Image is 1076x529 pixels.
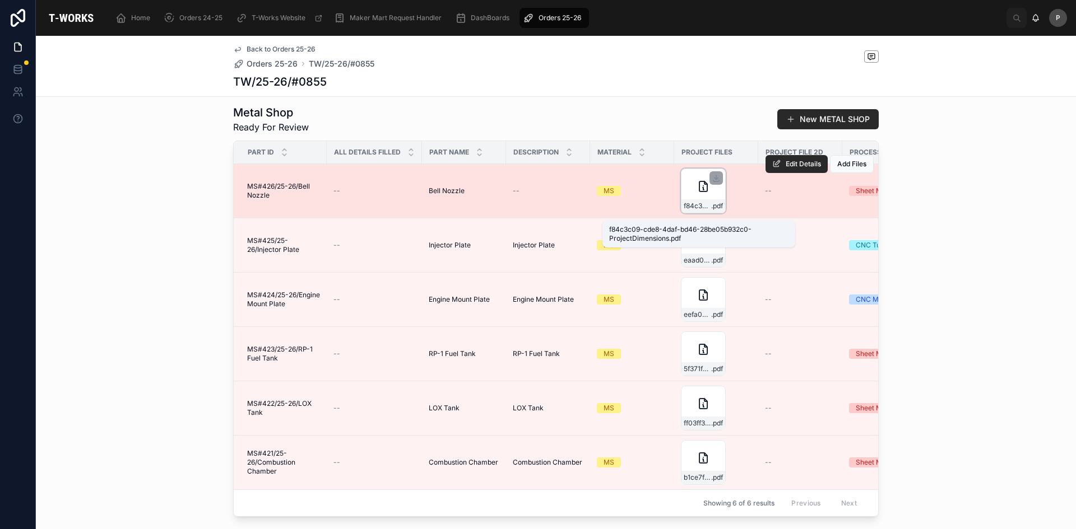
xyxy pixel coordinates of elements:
span: f84c3c09-cde8-4daf-bd46-28be05b932c0-ProjectDimensions [684,202,711,210]
div: Sheet Metal [856,457,894,467]
span: LOX Tank [513,404,544,413]
span: Orders 25-26 [539,13,581,22]
div: MS [604,294,614,305]
h1: TW/25-26/#0855 [233,74,327,90]
span: .pdf [711,364,723,373]
span: -- [333,186,340,195]
div: Sheet Metal [856,349,894,359]
a: Orders 24-25 [160,8,230,28]
span: All Details Filled [334,148,401,157]
div: Sheet Metal [856,186,894,196]
div: CNC Turning [856,240,897,250]
a: Maker Mart Request Handler [331,8,449,28]
span: Part Name [429,148,469,157]
span: P [1056,13,1060,22]
img: App logo [45,9,98,27]
span: Orders 25-26 [247,58,298,69]
span: MS#426/25-26/Bell Nozzle [247,182,320,200]
span: MS#422/25-26/LOX Tank [247,399,320,417]
span: Process Type [850,148,901,157]
span: -- [765,349,772,358]
span: Project Files [681,148,732,157]
a: Orders 25-26 [233,58,298,69]
span: Showing 6 of 6 results [703,499,774,508]
a: Orders 25-26 [520,8,589,28]
button: Add Files [830,155,874,173]
span: -- [765,295,772,304]
span: .pdf [711,419,723,428]
span: Description [513,148,559,157]
a: Back to Orders 25-26 [233,45,316,54]
span: -- [333,349,340,358]
button: Edit Details [766,155,828,173]
span: DashBoards [471,13,509,22]
span: -- [333,295,340,304]
span: RP-1 Fuel Tank [513,349,560,358]
div: Sheet Metal [856,403,894,413]
a: DashBoards [452,8,517,28]
span: Bell Nozzle [429,186,465,195]
div: MS [604,186,614,196]
span: .pdf [711,473,723,482]
span: Edit Details [786,160,821,168]
div: MS [604,403,614,413]
span: LOX Tank [429,404,460,413]
span: Ready For Review [233,120,309,134]
span: Combustion Chamber [429,458,498,467]
span: Engine Mount Plate [429,295,490,304]
span: Material [597,148,632,157]
span: Part ID [248,148,274,157]
span: Injector Plate [429,241,471,250]
span: Combustion Chamber [513,458,582,467]
span: eaad0037-67ec-471c-95ec-91826f505740-ProjectDimensions-(1) [684,256,711,265]
span: .pdf [711,256,723,265]
span: -- [765,186,772,195]
span: MS#424/25-26/Engine Mount Plate [247,291,320,308]
span: -- [333,404,340,413]
span: MS#425/25-26/Injector Plate [247,236,320,254]
div: MS [604,349,614,359]
span: ff03ff3b-c96d-4ecb-89a6-a1443d2b59df-ProjectDimensions-(1) [684,419,711,428]
div: MS [604,457,614,467]
a: T-Works Website [233,8,328,28]
span: .pdf [711,310,723,319]
div: scrollable content [106,6,1007,30]
span: MS#423/25-26/RP-1 Fuel Tank [247,345,320,363]
span: -- [765,458,772,467]
span: Injector Plate [513,241,555,250]
span: eefa02d8-0bf8-4a7a-98a3-28046759356f-ProjectDimensions-(1) [684,310,711,319]
span: RP-1 Fuel Tank [429,349,476,358]
a: TW/25-26/#0855 [309,58,374,69]
div: CNC Milling [856,294,893,305]
span: .pdf [711,202,723,210]
span: -- [765,404,772,413]
span: MS#421/25-26/Combustion Chamber [247,449,320,476]
span: Engine Mount Plate [513,295,574,304]
span: -- [333,241,340,250]
div: f84c3c09-cde8-4daf-bd46-28be05b932c0-ProjectDimensions.pdf [609,225,789,243]
span: T-Works Website [252,13,305,22]
span: -- [513,186,520,195]
span: Add Files [837,160,866,168]
span: 5f371f33-a8d8-40b4-a0ff-f02c978cf18e-ProjectDimensions-(1) [684,364,711,373]
a: Home [112,8,158,28]
span: Maker Mart Request Handler [350,13,442,22]
span: Back to Orders 25-26 [247,45,316,54]
button: New METAL SHOP [777,109,879,129]
span: b1ce7fed-6925-430b-9a85-c460fe2e6e22-ProjectDimensions-(1) [684,473,711,482]
span: Home [131,13,150,22]
span: Orders 24-25 [179,13,222,22]
span: -- [333,458,340,467]
h1: Metal Shop [233,105,309,120]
